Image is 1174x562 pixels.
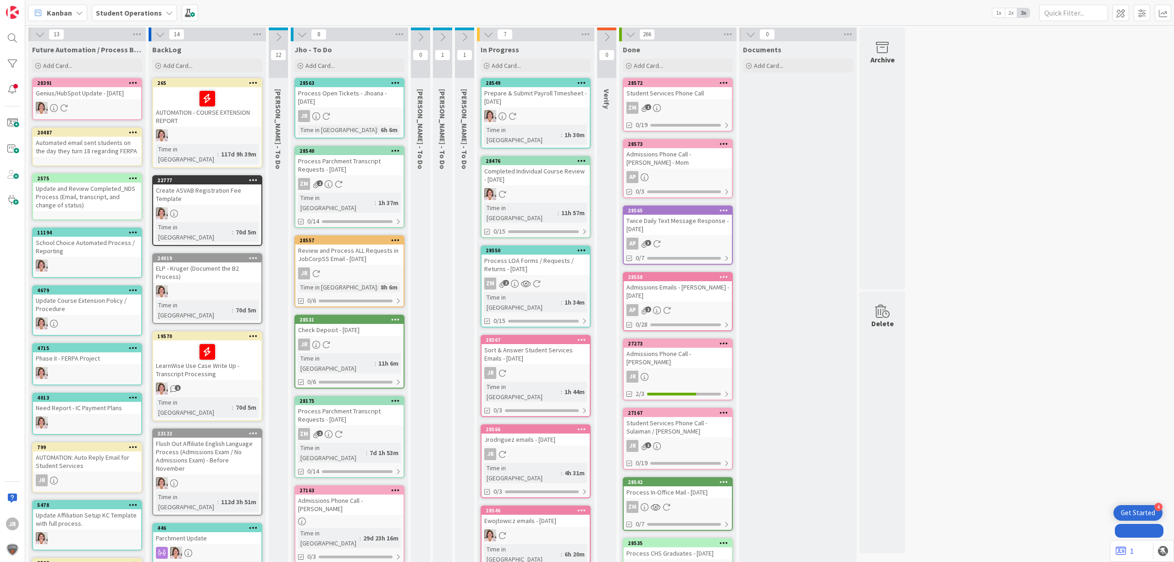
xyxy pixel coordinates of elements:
[484,203,558,223] div: Time in [GEOGRAPHIC_DATA]
[37,175,141,182] div: 2575
[295,486,404,515] div: 27163Admissions Phone Call - [PERSON_NAME]
[486,337,590,343] div: 28567
[626,171,638,183] div: AP
[623,78,733,132] a: 28572Student Services Phone CallZM0/19
[33,344,141,352] div: 4715
[482,367,590,379] div: JR
[36,367,48,379] img: EW
[561,387,562,397] span: :
[33,128,141,137] div: 20487
[232,402,233,412] span: :
[33,509,141,529] div: Update Affiliation Setup KC Template with full process.
[33,128,141,157] div: 20487Automated email sent students on the day they turn 18 regarding FERPA
[482,506,590,515] div: 28546
[33,352,141,364] div: Phase II - FERPA Project
[298,443,366,463] div: Time in [GEOGRAPHIC_DATA]
[157,333,261,339] div: 19570
[623,408,733,470] a: 27167Student Services Phone Call - Sulaiman / [PERSON_NAME]JR0/19
[298,125,377,135] div: Time in [GEOGRAPHIC_DATA]
[295,110,404,122] div: JR
[482,188,590,200] div: EW
[153,477,261,489] div: EW
[307,217,319,226] span: 0/14
[233,402,259,412] div: 70d 5m
[492,61,521,70] span: Add Card...
[233,305,259,315] div: 70d 5m
[163,61,193,70] span: Add Card...
[295,236,404,245] div: 28557
[36,417,48,428] img: EW
[481,156,591,238] a: 28476Completed Individual Course Review - [DATE]EWTime in [GEOGRAPHIC_DATA]:11h 57m0/15
[645,240,651,246] span: 3
[624,339,732,348] div: 27273
[153,207,261,219] div: EW
[32,393,142,435] a: 4013Need Report - IC Payment PlansEW
[307,296,316,306] span: 0/6
[559,208,587,218] div: 11h 57m
[482,448,590,460] div: JR
[157,430,261,437] div: 23122
[626,371,638,383] div: JR
[156,129,168,141] img: EW
[37,444,141,451] div: 799
[294,315,404,389] a: 28531Check Deposit - [DATE]JRTime in [GEOGRAPHIC_DATA]:11h 6m0/6
[484,188,496,200] img: EW
[367,448,401,458] div: 7d 1h 53m
[153,340,261,380] div: LearnWise Use Case Write Up - Transcript Processing
[561,130,562,140] span: :
[624,148,732,168] div: Admissions Phone Call - [PERSON_NAME] - Mom
[624,501,732,513] div: ZM
[33,443,141,472] div: 799AUTOMATION: Auto Reply Email for Student Services
[626,238,638,250] div: AP
[624,409,732,417] div: 27167
[295,178,404,190] div: ZM
[33,295,141,315] div: Update Course Extension Policy / Procedure
[376,198,401,208] div: 1h 37m
[305,61,335,70] span: Add Card...
[33,286,141,295] div: 4679
[32,343,142,385] a: 4715Phase II - FERPA ProjectEW
[624,171,732,183] div: AP
[152,428,262,516] a: 23122Flush Out Affiliate English Language Process (Admissions Exam / No Admissions Exam) - Before...
[33,79,141,87] div: 28391
[562,297,587,307] div: 1h 34m
[153,87,261,127] div: AUTOMATION - COURSE EXTENSION REPORT
[484,125,561,145] div: Time in [GEOGRAPHIC_DATA]
[482,246,590,275] div: 28550Process LOA Forms / Requests / Returns - [DATE]
[624,304,732,316] div: AP
[482,515,590,527] div: Ewojtowicz emails - [DATE]
[366,448,367,458] span: :
[153,254,261,262] div: 24019
[561,468,562,478] span: :
[219,149,259,159] div: 117d 9h 39m
[628,340,732,347] div: 27273
[153,438,261,474] div: Flush Out Affiliate English Language Process (Admissions Exam / No Admissions Exam) - Before Nove...
[295,79,404,107] div: 28563Process Open Tickets - Jhoana - [DATE]
[233,227,259,237] div: 70d 5m
[96,8,162,17] b: Student Operations
[32,285,142,336] a: 4679Update Course Extension Policy / ProcedureEW
[624,348,732,368] div: Admissions Phone Call - [PERSON_NAME]
[378,282,400,292] div: 8h 6m
[645,306,651,312] span: 1
[317,430,323,436] span: 2
[36,474,48,486] div: JR
[295,495,404,515] div: Admissions Phone Call - [PERSON_NAME]
[377,282,378,292] span: :
[153,79,261,87] div: 265
[482,336,590,364] div: 28567Sort & Answer Student Services Emails - [DATE]
[482,425,590,434] div: 28566
[153,332,261,340] div: 19570
[33,394,141,402] div: 4013
[628,80,732,86] div: 28572
[43,61,72,70] span: Add Card...
[1113,505,1163,521] div: Open Get Started checklist, remaining modules: 4
[486,247,590,254] div: 28550
[626,440,638,452] div: JR
[624,238,732,250] div: AP
[624,206,732,235] div: 28565Twice Daily Text Message Response - [DATE]
[299,237,404,244] div: 28557
[645,104,651,110] span: 1
[493,487,502,496] span: 0/3
[32,173,142,220] a: 2575Update and Review Completed_NDS Process (Email, transcript, and change of status)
